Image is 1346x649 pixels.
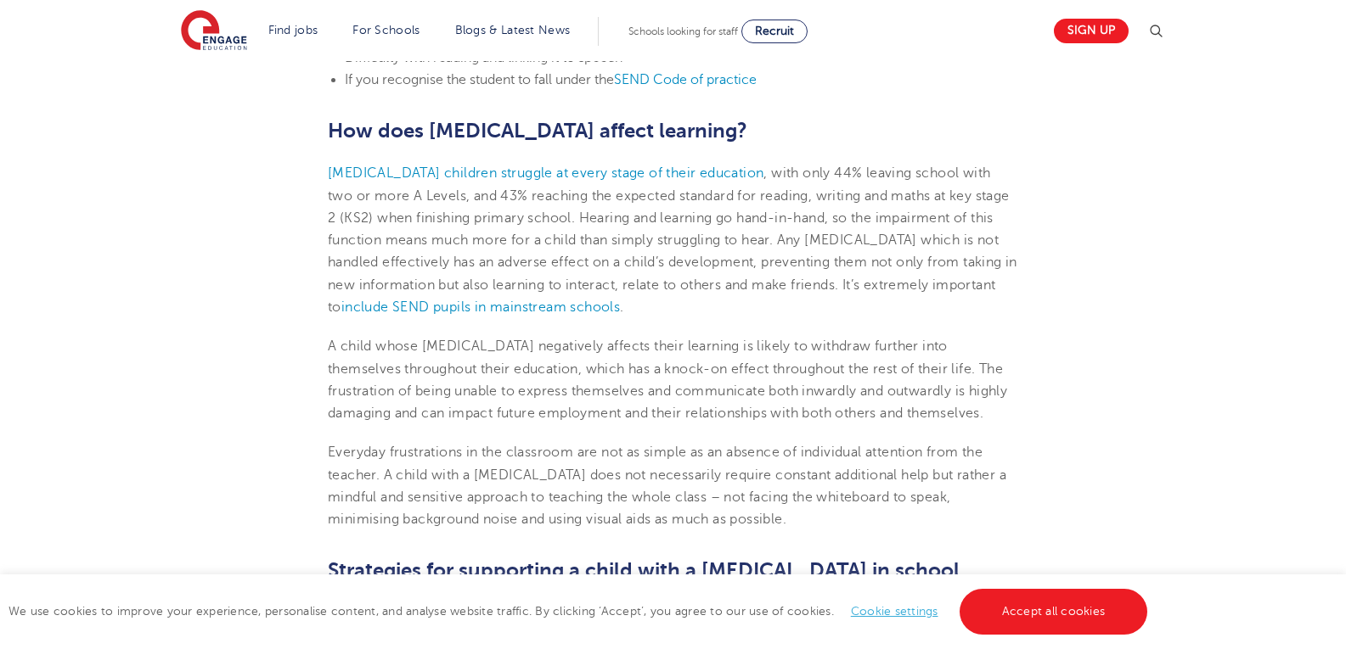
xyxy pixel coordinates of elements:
a: For Schools [352,24,420,36]
a: Cookie settings [851,605,938,618]
span: Strategies for supporting a child with a [MEDICAL_DATA] in school [328,558,960,582]
li: If you recognise the student to fall under the [345,69,1018,91]
a: Sign up [1054,19,1129,43]
span: Recruit [755,25,794,37]
a: Recruit [741,20,808,43]
img: Engage Education [181,10,247,53]
a: Find jobs [268,24,318,36]
a: [MEDICAL_DATA] children struggle at every stage of their education [328,165,763,181]
a: include SEND pupils in mainstream schools [341,299,620,315]
span: Everyday frustrations in the classroom are not as simple as an absence of individual attention fr... [328,445,1006,527]
span: We use cookies to improve your experience, personalise content, and analyse website traffic. By c... [8,605,1152,618]
span: How does [MEDICAL_DATA] affect learning? [328,119,747,143]
span: Difficulty with reading and linking it to speech [345,50,622,65]
a: Blogs & Latest News [455,24,571,36]
span: Schools looking for staff [628,25,738,37]
span: , with only 44% leaving school with two or more A Levels, and 43% reaching the expected standard ... [328,165,1017,315]
a: Accept all cookies [960,589,1148,635]
span: A child whose [MEDICAL_DATA] negatively affects their learning is likely to withdraw further into... [328,338,1007,421]
a: SEND Code of practice [614,72,757,87]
